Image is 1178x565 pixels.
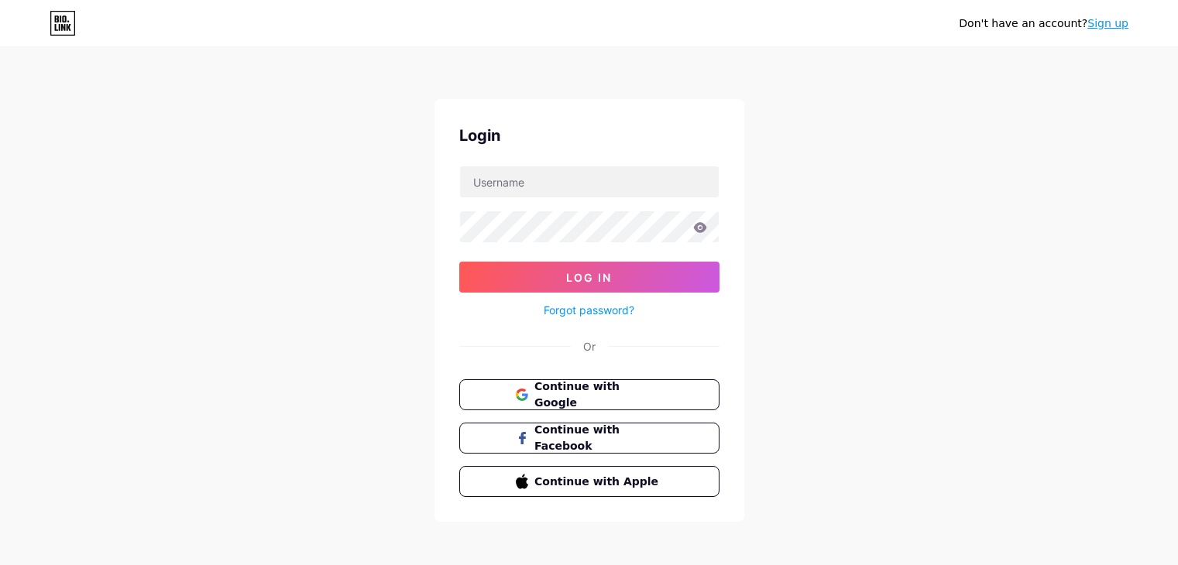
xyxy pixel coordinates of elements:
[459,262,720,293] button: Log In
[459,466,720,497] button: Continue with Apple
[544,302,634,318] a: Forgot password?
[1087,17,1128,29] a: Sign up
[583,338,596,354] div: Or
[459,423,720,454] button: Continue with Facebook
[459,379,720,410] button: Continue with Google
[534,378,662,411] span: Continue with Google
[534,422,662,454] span: Continue with Facebook
[959,15,1128,32] div: Don't have an account?
[566,271,612,284] span: Log In
[460,166,719,197] input: Username
[459,124,720,147] div: Login
[534,474,662,490] span: Continue with Apple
